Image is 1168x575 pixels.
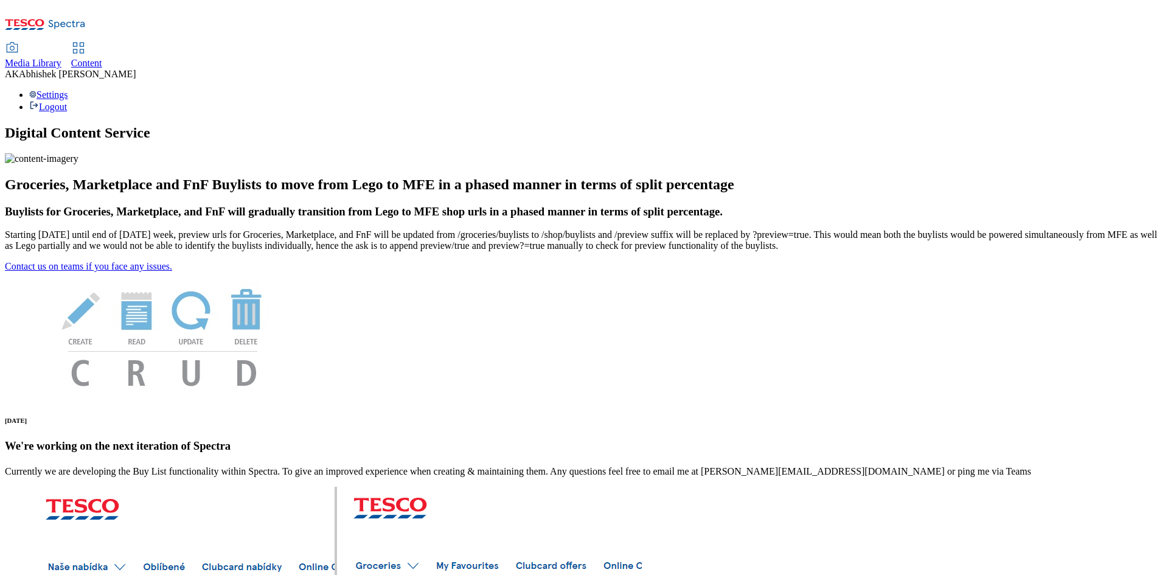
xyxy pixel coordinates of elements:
[5,272,321,399] img: News Image
[5,439,1163,453] h3: We're working on the next iteration of Spectra
[5,58,61,68] span: Media Library
[29,102,67,112] a: Logout
[5,69,19,79] span: AK
[71,43,102,69] a: Content
[5,229,1163,251] p: Starting [DATE] until end of [DATE] week, preview urls for Groceries, Marketplace, and FnF will b...
[5,43,61,69] a: Media Library
[29,89,68,100] a: Settings
[19,69,136,79] span: Abhishek [PERSON_NAME]
[71,58,102,68] span: Content
[5,205,1163,218] h3: Buylists for Groceries, Marketplace, and FnF will gradually transition from Lego to MFE shop urls...
[5,176,1163,193] h2: Groceries, Marketplace and FnF Buylists to move from Lego to MFE in a phased manner in terms of s...
[5,261,172,271] a: Contact us on teams if you face any issues.
[5,466,1163,477] p: Currently we are developing the Buy List functionality within Spectra. To give an improved experi...
[5,125,1163,141] h1: Digital Content Service
[5,153,78,164] img: content-imagery
[5,417,1163,424] h6: [DATE]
